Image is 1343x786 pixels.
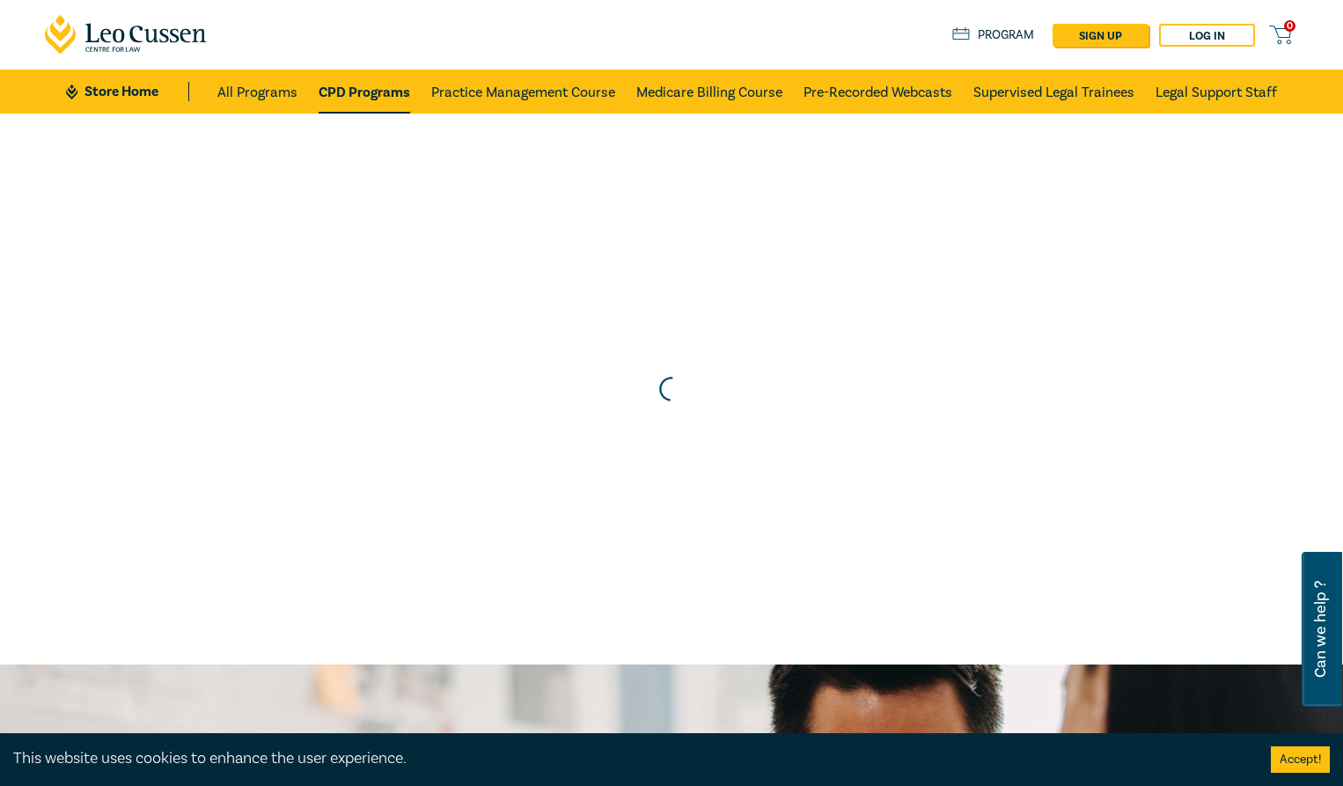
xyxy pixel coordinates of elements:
a: Store Home [66,82,188,101]
a: Legal Support Staff [1156,70,1277,114]
a: Program [952,26,1034,45]
div: This website uses cookies to enhance the user experience. [13,747,1244,770]
a: Medicare Billing Course [636,70,782,114]
a: CPD Programs [319,70,410,114]
span: Can we help ? [1312,562,1329,696]
a: Practice Management Course [431,70,615,114]
button: Accept cookies [1271,746,1330,773]
a: Supervised Legal Trainees [973,70,1134,114]
span: 0 [1284,20,1295,32]
a: Log in [1159,24,1255,47]
a: Pre-Recorded Webcasts [804,70,952,114]
a: All Programs [217,70,297,114]
a: sign up [1053,24,1149,47]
